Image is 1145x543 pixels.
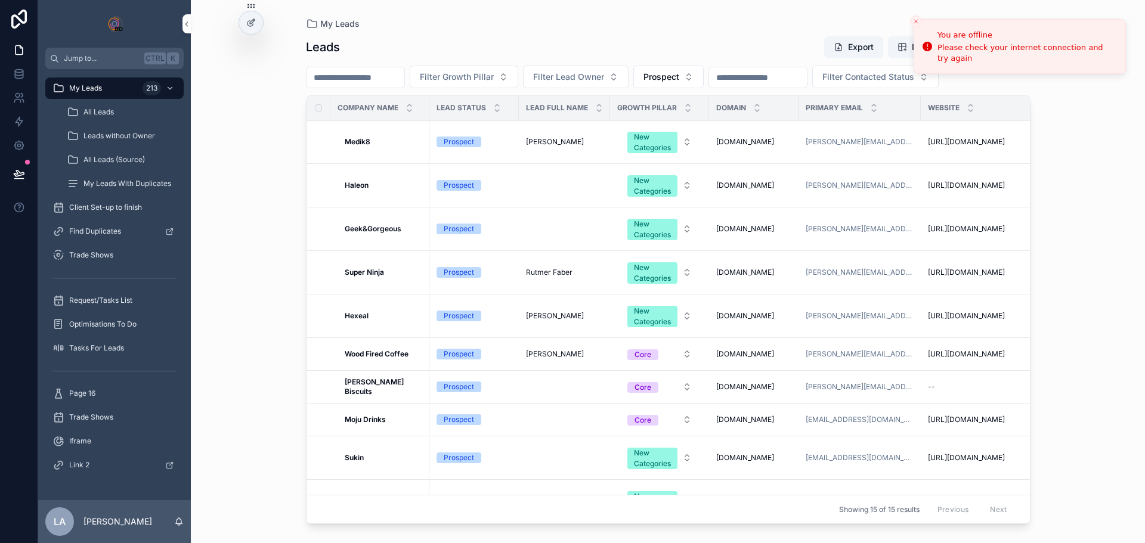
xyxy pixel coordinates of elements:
[634,219,671,240] div: New Categories
[618,409,701,430] button: Select Button
[444,224,474,234] div: Prospect
[420,71,494,83] span: Filter Growth Pillar
[45,337,184,359] a: Tasks For Leads
[437,180,512,191] a: Prospect
[444,180,474,191] div: Prospect
[618,213,701,245] button: Select Button
[634,491,671,513] div: New Categories
[444,311,474,321] div: Prospect
[143,81,161,95] div: 213
[437,349,512,359] a: Prospect
[928,382,935,392] span: --
[716,349,791,359] a: [DOMAIN_NAME]
[716,311,791,321] a: [DOMAIN_NAME]
[345,453,364,462] strong: Sukin
[444,381,474,392] div: Prospect
[806,268,914,277] a: [PERSON_NAME][EMAIL_ADDRESS][DOMAIN_NAME]
[928,268,1005,277] span: [URL][DOMAIN_NAME]
[806,382,914,392] a: [PERSON_NAME][EMAIL_ADDRESS][PERSON_NAME][DOMAIN_NAME]
[69,460,89,470] span: Link 2
[45,221,184,242] a: Find Duplicates
[526,137,603,147] a: [PERSON_NAME]
[45,407,184,428] a: Trade Shows
[618,343,701,365] button: Select Button
[716,137,791,147] a: [DOMAIN_NAME]
[618,169,701,201] button: Select Button
[60,101,184,123] a: All Leads
[806,103,863,113] span: Primary Email
[928,103,960,113] span: Website
[716,224,791,234] a: [DOMAIN_NAME]
[806,137,914,147] a: [PERSON_NAME][EMAIL_ADDRESS][PERSON_NAME][DOMAIN_NAME]
[83,131,155,141] span: Leads without Owner
[526,349,584,359] span: [PERSON_NAME]
[345,377,406,396] strong: [PERSON_NAME] Biscuits
[69,226,121,236] span: Find Duplicates
[928,181,1032,190] a: [URL][DOMAIN_NAME]
[633,66,704,88] button: Select Button
[69,412,113,422] span: Trade Shows
[716,268,774,277] span: [DOMAIN_NAME]
[345,137,370,146] strong: Medik8
[45,290,184,311] a: Request/Tasks List
[806,415,914,424] a: [EMAIL_ADDRESS][DOMAIN_NAME]
[45,77,184,99] a: My Leads213
[716,453,774,463] span: [DOMAIN_NAME]
[444,349,474,359] div: Prospect
[928,137,1005,147] span: [URL][DOMAIN_NAME]
[716,382,791,392] a: [DOMAIN_NAME]
[345,349,422,359] a: Wood Fired Coffee
[928,382,1032,392] a: --
[69,83,102,93] span: My Leads
[45,244,184,266] a: Trade Shows
[437,414,512,425] a: Prospect
[526,137,584,147] span: [PERSON_NAME]
[444,414,474,425] div: Prospect
[635,382,651,393] div: Core
[345,224,422,234] a: Geek&Gorgeous
[83,107,114,117] span: All Leads
[345,268,422,277] a: Super Ninja
[526,311,584,321] span: [PERSON_NAME]
[839,505,920,514] span: Showing 15 of 15 results
[345,181,422,190] a: Haleon
[83,179,171,188] span: My Leads With Duplicates
[168,54,178,63] span: K
[617,408,702,431] a: Select Button
[617,256,702,289] a: Select Button
[444,267,474,278] div: Prospect
[812,66,939,88] button: Select Button
[928,137,1032,147] a: [URL][DOMAIN_NAME]
[928,311,1005,321] span: [URL][DOMAIN_NAME]
[437,311,512,321] a: Prospect
[105,14,124,33] img: App logo
[306,18,360,30] a: My Leads
[60,173,184,194] a: My Leads With Duplicates
[45,48,184,69] button: Jump to...CtrlK
[345,224,401,233] strong: Geek&Gorgeous
[716,453,791,463] a: [DOMAIN_NAME]
[410,66,518,88] button: Select Button
[617,376,702,398] a: Select Button
[338,103,398,113] span: Company Name
[928,349,1032,359] a: [URL][DOMAIN_NAME]
[806,349,914,359] a: [PERSON_NAME][EMAIL_ADDRESS][DOMAIN_NAME][PERSON_NAME]
[716,224,774,234] span: [DOMAIN_NAME]
[643,71,679,83] span: Prospect
[64,54,140,63] span: Jump to...
[928,268,1032,277] a: [URL][DOMAIN_NAME]
[345,415,422,424] a: Moju Drinks
[634,448,671,469] div: New Categories
[45,383,184,404] a: Page 16
[345,137,422,147] a: Medik8
[437,452,512,463] a: Prospect
[618,485,701,517] button: Select Button
[806,224,914,234] a: [PERSON_NAME][EMAIL_ADDRESS][DOMAIN_NAME]
[45,314,184,335] a: Optimisations To Do
[716,415,774,424] span: [DOMAIN_NAME]
[824,36,883,58] button: Export
[716,181,791,190] a: [DOMAIN_NAME]
[806,181,914,190] a: [PERSON_NAME][EMAIL_ADDRESS][PERSON_NAME][DOMAIN_NAME]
